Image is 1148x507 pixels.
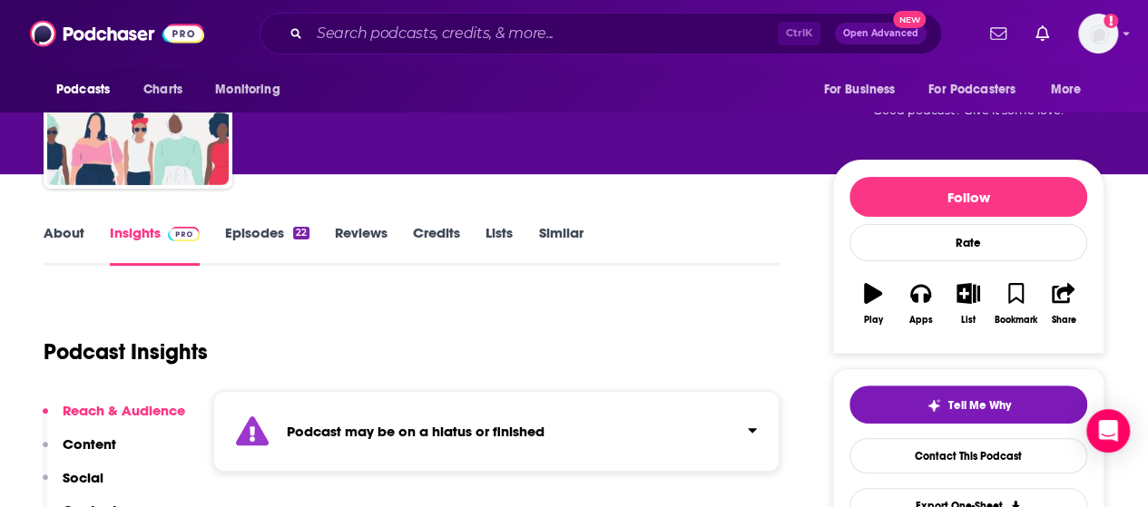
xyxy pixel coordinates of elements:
button: Follow [849,177,1087,217]
img: Podchaser Pro [168,227,200,241]
span: More [1051,77,1082,102]
span: Logged in as vyoeupb [1078,14,1118,54]
button: open menu [917,73,1042,107]
span: Monitoring [215,77,280,102]
a: Contact This Podcast [849,438,1087,473]
span: Podcasts [56,77,110,102]
div: Share [1051,315,1075,326]
button: Apps [897,271,944,336]
button: Show profile menu [1078,14,1118,54]
button: open menu [810,73,917,107]
a: Episodes22 [225,224,309,266]
div: Rate [849,224,1087,261]
div: Play [864,315,883,326]
a: Lists [486,224,513,266]
div: 22 [293,227,309,239]
button: Reach & Audience [43,402,185,435]
div: List [961,315,976,326]
button: Social [43,469,103,502]
div: Bookmark [995,315,1037,326]
div: Search podcasts, credits, & more... [260,13,942,54]
button: open menu [1038,73,1104,107]
button: open menu [202,73,303,107]
div: Apps [909,315,933,326]
button: Bookmark [992,271,1039,336]
section: Click to expand status details [213,391,780,472]
h1: Podcast Insights [44,338,208,366]
button: tell me why sparkleTell Me Why [849,385,1087,424]
a: InsightsPodchaser Pro [110,224,200,266]
button: Content [43,435,116,469]
a: Show notifications dropdown [1028,18,1056,49]
a: Similar [538,224,583,266]
a: About [44,224,84,266]
span: For Podcasters [928,77,1016,102]
div: Open Intercom Messenger [1086,409,1130,453]
input: Search podcasts, credits, & more... [309,19,778,48]
button: Open AdvancedNew [835,23,927,44]
span: New [893,11,926,28]
img: Podchaser - Follow, Share and Rate Podcasts [30,16,204,51]
img: User Profile [1078,14,1118,54]
button: Play [849,271,897,336]
p: Content [63,435,116,453]
span: Ctrl K [778,22,820,45]
a: Credits [413,224,460,266]
strong: Podcast may be on a hiatus or finished [287,423,545,440]
span: Open Advanced [843,29,918,38]
button: Share [1040,271,1087,336]
span: Tell Me Why [948,398,1011,413]
a: Show notifications dropdown [983,18,1014,49]
p: Social [63,469,103,486]
span: For Business [823,77,895,102]
svg: Add a profile image [1104,14,1118,28]
p: Reach & Audience [63,402,185,419]
a: Reviews [335,224,388,266]
span: Charts [143,77,182,102]
a: Charts [132,73,193,107]
img: tell me why sparkle [927,398,941,413]
button: List [945,271,992,336]
button: open menu [44,73,133,107]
